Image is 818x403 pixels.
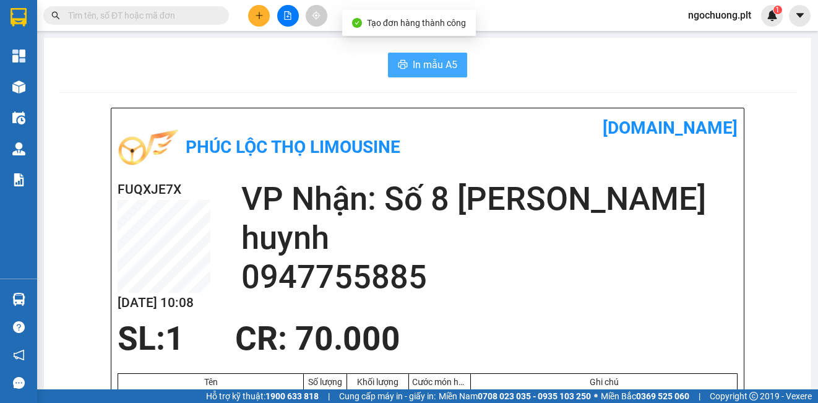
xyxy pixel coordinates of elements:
img: warehouse-icon [12,142,25,155]
img: warehouse-icon [12,293,25,306]
div: Số lượng [307,377,343,387]
span: ⚪️ [594,394,598,399]
input: Tìm tên, số ĐT hoặc mã đơn [68,9,214,22]
span: Cung cấp máy in - giấy in: [339,389,436,403]
b: [DOMAIN_NAME] [603,118,738,138]
h2: [DATE] 10:08 [118,293,210,313]
h2: FUQXJE7X [118,180,210,200]
span: question-circle [13,321,25,333]
div: Cước món hàng [412,377,467,387]
span: copyright [749,392,758,401]
span: Hỗ trợ kỹ thuật: [206,389,319,403]
button: caret-down [789,5,811,27]
span: In mẫu A5 [413,57,457,72]
sup: 1 [773,6,782,14]
button: file-add [277,5,299,27]
span: caret-down [794,10,806,21]
span: search [51,11,60,20]
img: logo.jpg [7,19,41,80]
span: CR : 70.000 [235,319,400,358]
span: printer [398,59,408,71]
span: Tạo đơn hàng thành công [367,18,466,28]
b: Phúc Lộc Thọ Limousine [186,137,400,157]
span: notification [13,349,25,361]
span: ngochuong.plt [678,7,761,23]
img: warehouse-icon [12,80,25,93]
img: warehouse-icon [12,111,25,124]
span: 1 [165,319,184,358]
strong: 0708 023 035 - 0935 103 250 [478,391,591,401]
span: aim [312,11,321,20]
button: plus [248,5,270,27]
span: SL: [118,319,165,358]
h2: DIKZIHP7 [7,89,100,109]
img: logo-vxr [11,8,27,27]
span: message [13,377,25,389]
span: | [699,389,700,403]
img: solution-icon [12,173,25,186]
div: Ghi chú [474,377,734,387]
span: | [328,389,330,403]
strong: 1900 633 818 [265,391,319,401]
h2: huynh [241,219,738,258]
h2: VP Nhận: Số 8 [PERSON_NAME] [241,180,738,219]
div: Khối lượng [350,377,405,387]
b: [DOMAIN_NAME] [164,10,299,30]
h2: VP Nhận: Số 8 [PERSON_NAME] [65,89,299,167]
strong: 0369 525 060 [636,391,689,401]
img: dashboard-icon [12,50,25,63]
span: 1 [775,6,780,14]
img: icon-new-feature [767,10,778,21]
button: printerIn mẫu A5 [388,53,467,77]
button: aim [306,5,327,27]
img: logo.jpg [118,118,179,180]
span: plus [255,11,264,20]
span: check-circle [352,18,362,28]
div: Tên [121,377,300,387]
span: file-add [283,11,292,20]
span: Miền Bắc [601,389,689,403]
b: Phúc Lộc Thọ Limousine [47,10,137,85]
h2: 0947755885 [241,258,738,297]
span: Miền Nam [439,389,591,403]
